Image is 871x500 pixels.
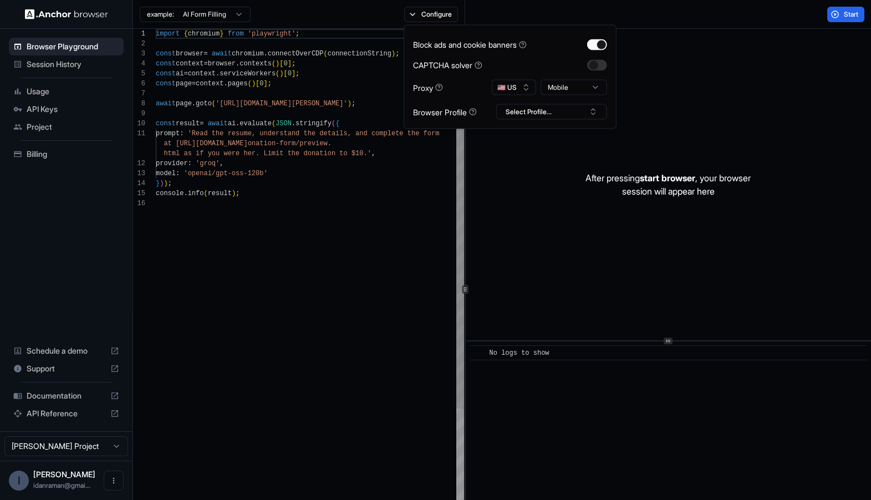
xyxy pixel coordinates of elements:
[33,470,95,479] span: Idan Raman
[296,70,299,78] span: ;
[332,120,335,127] span: (
[212,100,216,108] span: (
[324,50,328,58] span: (
[133,159,145,169] div: 12
[240,60,272,68] span: contexts
[164,150,363,157] span: html as if you were her. Limit the donation to $10
[232,50,264,58] span: chromium
[176,80,192,88] span: page
[27,104,119,115] span: API Keys
[541,80,607,95] button: Mobile
[328,50,391,58] span: connectionString
[192,80,196,88] span: =
[27,390,106,401] span: Documentation
[196,80,223,88] span: context
[220,30,223,38] span: }
[248,80,252,88] span: (
[203,50,207,58] span: =
[489,349,549,357] span: No logs to show
[133,178,145,188] div: 14
[133,29,145,39] div: 1
[184,70,187,78] span: =
[276,60,279,68] span: )
[208,190,232,197] span: result
[220,70,276,78] span: serviceWorkers
[133,69,145,79] div: 5
[413,81,443,93] div: Proxy
[9,83,124,100] div: Usage
[156,50,176,58] span: const
[292,70,296,78] span: ]
[156,30,180,38] span: import
[104,471,124,491] button: Open menu
[27,363,106,374] span: Support
[248,140,332,147] span: onation-form/preview.
[404,7,458,22] button: Configure
[188,70,216,78] span: context
[208,120,228,127] span: await
[496,104,607,120] button: Select Profile...
[133,109,145,119] div: 9
[184,190,187,197] span: .
[133,89,145,99] div: 7
[492,80,536,95] button: 🇺🇸 US
[371,150,375,157] span: ,
[133,49,145,59] div: 3
[200,120,203,127] span: =
[192,100,196,108] span: .
[176,60,203,68] span: context
[33,481,90,489] span: idanraman@gmail.com
[133,169,145,178] div: 13
[133,129,145,139] div: 11
[413,106,477,118] div: Browser Profile
[156,190,184,197] span: console
[27,59,119,70] span: Session History
[236,190,240,197] span: ;
[9,118,124,136] div: Project
[292,120,296,127] span: .
[160,180,164,187] span: )
[27,121,119,132] span: Project
[413,59,482,71] div: CAPTCHA solver
[156,80,176,88] span: const
[203,60,207,68] span: =
[256,80,259,88] span: [
[156,130,180,137] span: prompt
[9,360,124,377] div: Support
[156,100,176,108] span: await
[223,80,227,88] span: .
[156,70,176,78] span: const
[9,405,124,422] div: API Reference
[27,86,119,97] span: Usage
[196,100,212,108] span: goto
[220,160,223,167] span: ,
[216,100,348,108] span: '[URL][DOMAIN_NAME][PERSON_NAME]'
[184,30,187,38] span: {
[236,60,240,68] span: .
[9,471,29,491] div: I
[248,30,296,38] span: 'playwright'
[216,70,220,78] span: .
[827,7,864,22] button: Start
[156,170,176,177] span: model
[228,30,244,38] span: from
[263,50,267,58] span: .
[268,50,324,58] span: connectOverCDP
[585,171,751,198] p: After pressing , your browser session will appear here
[176,120,200,127] span: result
[335,120,339,127] span: {
[27,149,119,160] span: Billing
[208,60,236,68] span: browser
[176,50,203,58] span: browser
[133,39,145,49] div: 2
[640,172,695,183] span: start browser
[236,120,240,127] span: .
[288,70,292,78] span: 0
[388,130,440,137] span: lete the form
[147,10,174,19] span: example:
[283,60,287,68] span: 0
[212,50,232,58] span: await
[156,120,176,127] span: const
[292,60,296,68] span: ;
[259,80,263,88] span: 0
